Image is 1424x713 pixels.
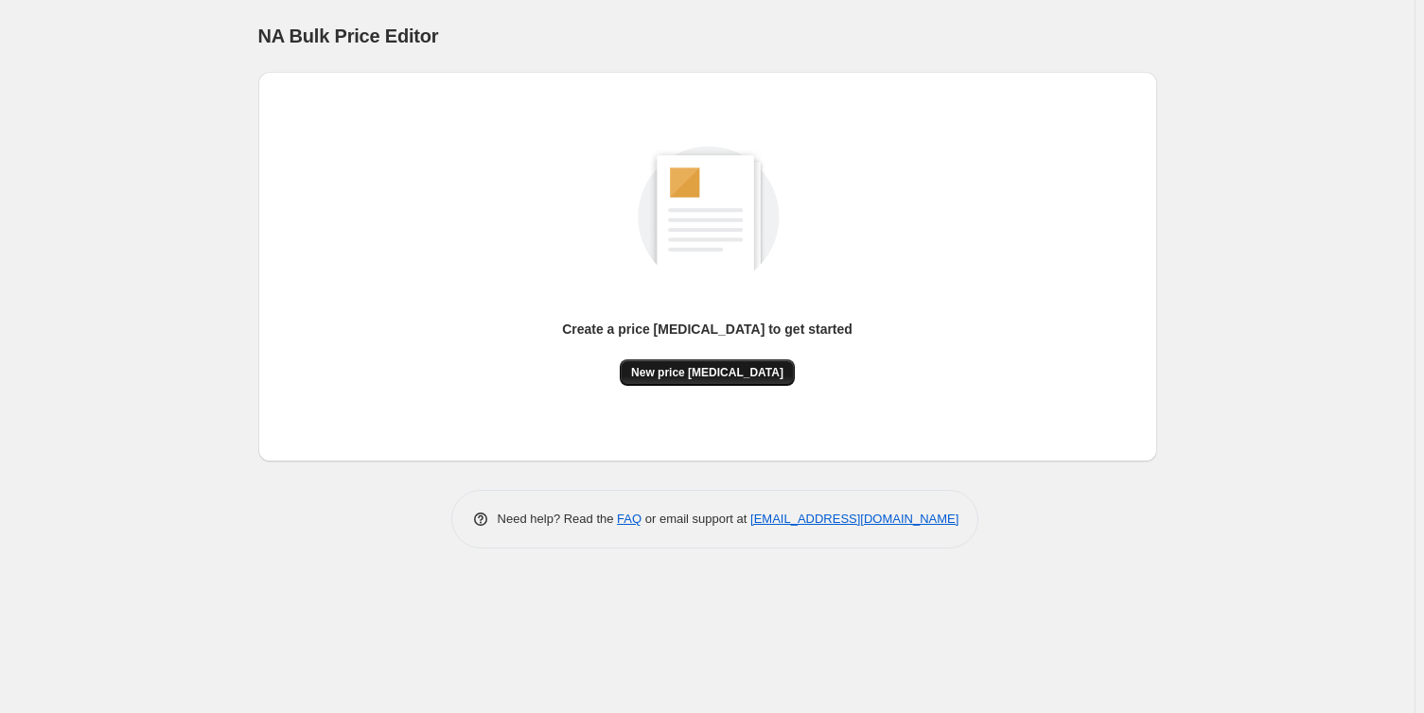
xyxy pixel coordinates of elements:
[617,512,642,526] a: FAQ
[642,512,750,526] span: or email support at
[750,512,958,526] a: [EMAIL_ADDRESS][DOMAIN_NAME]
[498,512,618,526] span: Need help? Read the
[631,365,783,380] span: New price [MEDICAL_DATA]
[620,359,795,386] button: New price [MEDICAL_DATA]
[562,320,853,339] p: Create a price [MEDICAL_DATA] to get started
[258,26,439,46] span: NA Bulk Price Editor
